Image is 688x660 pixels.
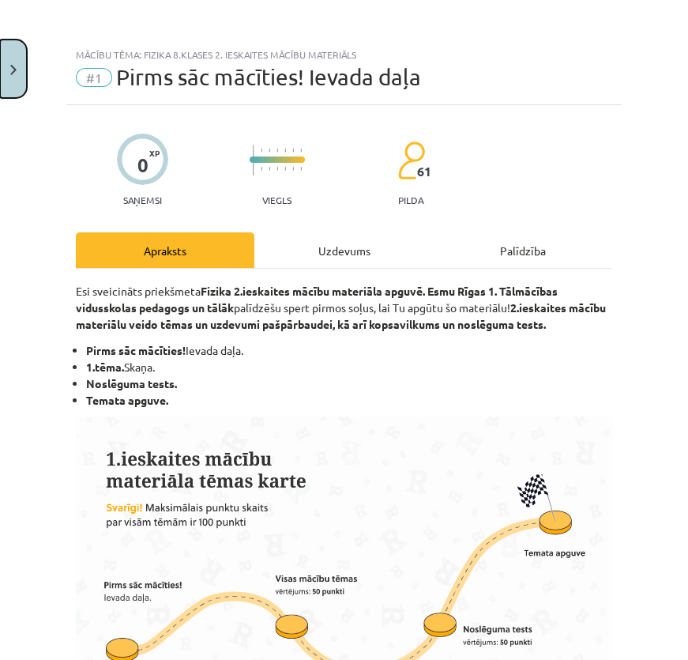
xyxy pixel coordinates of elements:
[10,65,17,75] img: icon-close-lesson-0947bae3869378f0d4975bcd49f059093ad1ed9edebbc8119c70593378902aed.svg
[76,283,612,333] p: Esi sveicināts priekšmeta palīdzēšu spert pirmos soļus, lai Tu apgūtu šo materiālu!
[117,194,168,206] p: Saņemsi
[86,360,124,374] strong: 1.tēma.
[269,149,270,153] img: icon-short-line-57e1e144782c952c97e751825c79c345078a6d821885a25fce030b3d8c18986b.svg
[86,393,168,407] strong: Temata apguve.
[254,232,433,268] div: Uzdevums
[253,145,254,175] img: icon-long-line-d9ea69661e0d244f92f715978eff75569469978d946b2353a9bb055b3ed8787d.svg
[397,141,425,180] img: students-c634bb4e5e11cddfef0936a35e636f08e4e9abd3cc4e673bd6f9a4125e45ecb1.svg
[86,343,186,357] strong: Pirms sāc mācīties!
[292,167,294,171] img: icon-short-line-57e1e144782c952c97e751825c79c345078a6d821885a25fce030b3d8c18986b.svg
[261,149,262,153] img: icon-short-line-57e1e144782c952c97e751825c79c345078a6d821885a25fce030b3d8c18986b.svg
[116,64,421,90] span: Pirms sāc mācīties! Ievada daļa
[262,194,291,206] p: Viegls
[269,167,270,171] img: icon-short-line-57e1e144782c952c97e751825c79c345078a6d821885a25fce030b3d8c18986b.svg
[76,232,254,268] div: Apraksts
[417,164,431,179] span: 61
[137,154,149,176] div: 0
[276,167,278,171] img: icon-short-line-57e1e144782c952c97e751825c79c345078a6d821885a25fce030b3d8c18986b.svg
[86,359,612,375] li: Skaņa.
[284,167,286,171] img: icon-short-line-57e1e144782c952c97e751825c79c345078a6d821885a25fce030b3d8c18986b.svg
[398,194,423,206] p: pilda
[300,149,302,153] img: icon-short-line-57e1e144782c952c97e751825c79c345078a6d821885a25fce030b3d8c18986b.svg
[510,300,517,315] strong: 2
[86,342,612,359] li: Ievada daļa.
[284,149,286,153] img: icon-short-line-57e1e144782c952c97e751825c79c345078a6d821885a25fce030b3d8c18986b.svg
[276,149,278,153] img: icon-short-line-57e1e144782c952c97e751825c79c345078a6d821885a25fce030b3d8c18986b.svg
[149,149,160,157] span: XP
[434,232,612,268] div: Palīdzība
[86,376,177,390] strong: Noslēguma tests.
[261,167,262,171] img: icon-short-line-57e1e144782c952c97e751825c79c345078a6d821885a25fce030b3d8c18986b.svg
[76,284,558,315] b: Fizika 2.ieskaites mācību materiāla apguvē. Esmu Rīgas 1. Tālmācības vidusskolas pedagogs un tālāk
[76,68,112,87] span: #1
[76,49,612,60] div: Mācību tēma: Fizika 8.klases 2. ieskaites mācību materiāls
[292,149,294,153] img: icon-short-line-57e1e144782c952c97e751825c79c345078a6d821885a25fce030b3d8c18986b.svg
[300,167,302,171] img: icon-short-line-57e1e144782c952c97e751825c79c345078a6d821885a25fce030b3d8c18986b.svg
